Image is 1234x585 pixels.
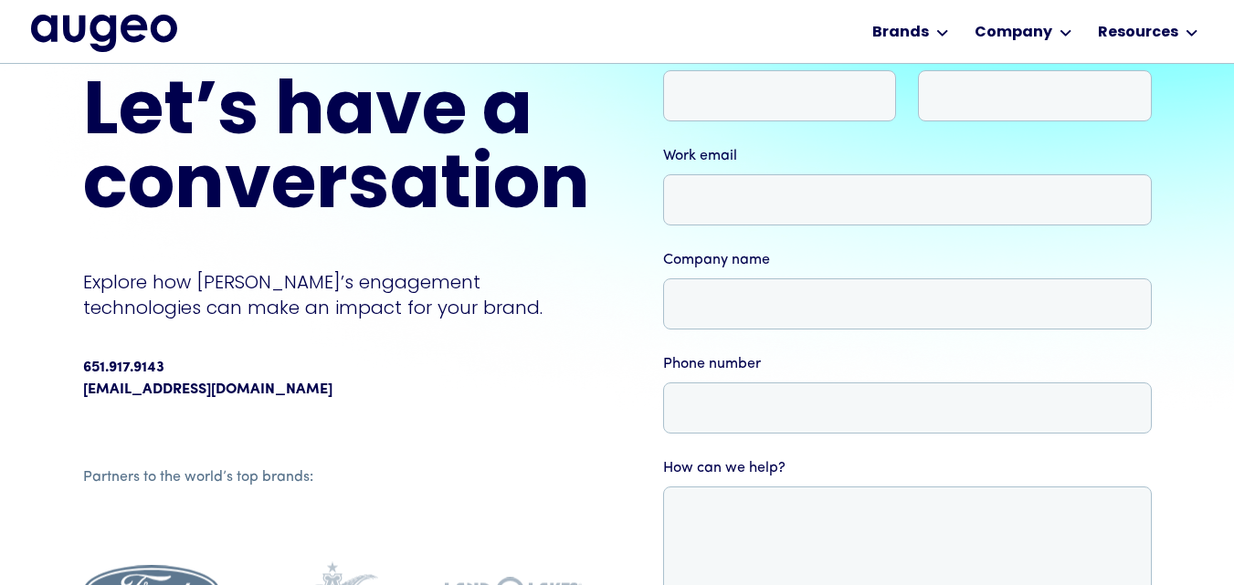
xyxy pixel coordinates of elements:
div: Resources [1098,22,1178,44]
label: Phone number [663,353,1152,375]
a: [EMAIL_ADDRESS][DOMAIN_NAME] [83,379,332,401]
div: Company [975,22,1052,44]
div: Brands [872,22,929,44]
label: Company name [663,249,1152,271]
p: Explore how [PERSON_NAME]’s engagement technologies can make an impact for your brand. [83,269,590,320]
div: Partners to the world’s top brands: [83,466,582,488]
img: Augeo's full logo in midnight blue. [31,15,177,51]
a: home [31,15,177,51]
label: How can we help? [663,457,1152,479]
h2: Let’s have a conversation [83,78,590,225]
label: Work email [663,145,1152,167]
div: 651.917.9143 [83,357,164,379]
